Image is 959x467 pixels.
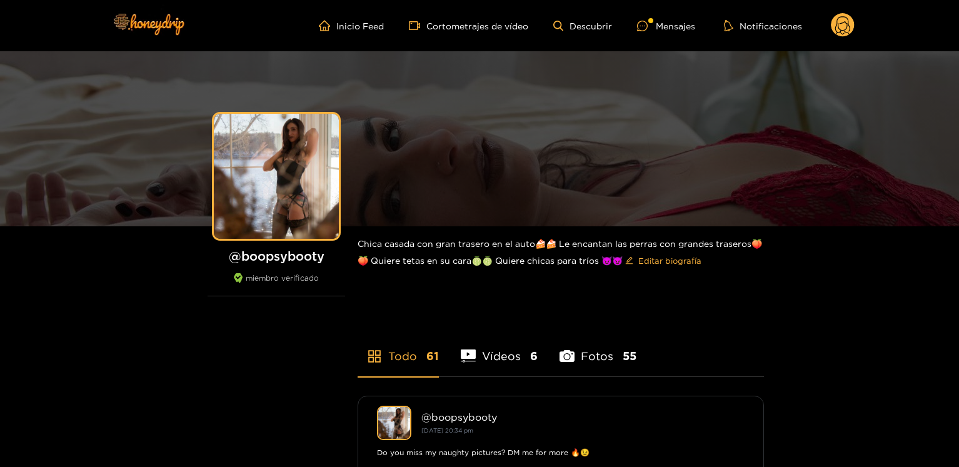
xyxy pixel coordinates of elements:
[358,239,762,265] font: Chica casada con gran trasero en el auto🍰🍰 Le encantan las perras con grandes traseros🍑🍑 Quiere t...
[409,20,426,31] span: cámara de vídeo
[656,21,695,31] font: Mensajes
[319,20,336,31] span: hogar
[421,427,473,434] small: [DATE] 20:34 pm
[553,21,612,31] a: Descubrir
[421,411,745,423] div: @ boopsybooty
[367,349,382,364] span: tienda de aplicaciones
[625,256,633,266] span: editar
[623,349,636,362] font: 55
[388,349,417,362] font: Todo
[530,349,538,362] font: 6
[409,20,528,31] a: Cortometrajes de vídeo
[740,21,802,31] font: Notificaciones
[377,446,745,459] div: Do you miss my naughty pictures? DM me for more 🔥😉
[720,19,806,32] button: Notificaciones
[229,249,324,263] font: @boopsybooty
[319,20,384,31] a: Inicio Feed
[570,21,612,31] font: Descubrir
[638,256,701,265] font: Editar biografía
[426,349,439,362] font: 61
[581,349,613,362] font: Fotos
[377,406,411,440] img: boopsybooty
[482,349,521,362] font: Vídeos
[246,274,319,282] font: miembro verificado
[623,251,704,271] button: editarEditar biografía
[426,21,528,31] font: Cortometrajes de vídeo
[336,21,384,31] font: Inicio Feed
